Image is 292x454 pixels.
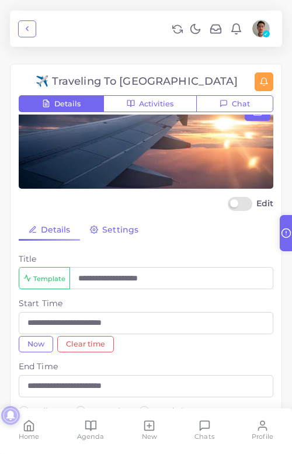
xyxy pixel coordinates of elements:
[19,253,273,265] label: Title
[194,417,214,444] a: Chats
[103,95,197,113] button: Activities
[102,224,138,235] span: Settings
[19,267,71,289] button: Template
[142,417,157,444] a: New
[158,406,197,417] span: End Time
[77,417,105,444] a: Agenda
[252,417,273,444] a: Profile
[19,417,40,444] a: Home
[263,30,270,38] span: ✓
[36,75,237,88] h4: ✈️ Traveling To [GEOGRAPHIC_DATA]
[256,198,274,209] span: Edit
[19,432,40,441] span: Home
[19,361,273,372] label: End Time
[19,101,273,189] img: cover-traveling.jpeg
[94,406,131,417] span: Duration
[41,224,71,235] span: Details
[232,100,250,108] span: Chat
[19,297,273,309] label: Start Time
[77,432,105,441] span: Agenda
[19,95,104,113] button: Details
[54,100,81,108] span: Details
[19,336,53,352] button: Now
[33,275,65,283] span: Template
[37,406,67,417] span: All Day
[206,22,226,35] li: Invitations
[252,432,273,441] span: Profile
[142,432,157,441] span: New
[196,95,273,113] button: Chat
[194,432,214,441] span: Chats
[57,336,114,352] button: Clear time
[139,100,173,108] span: Activities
